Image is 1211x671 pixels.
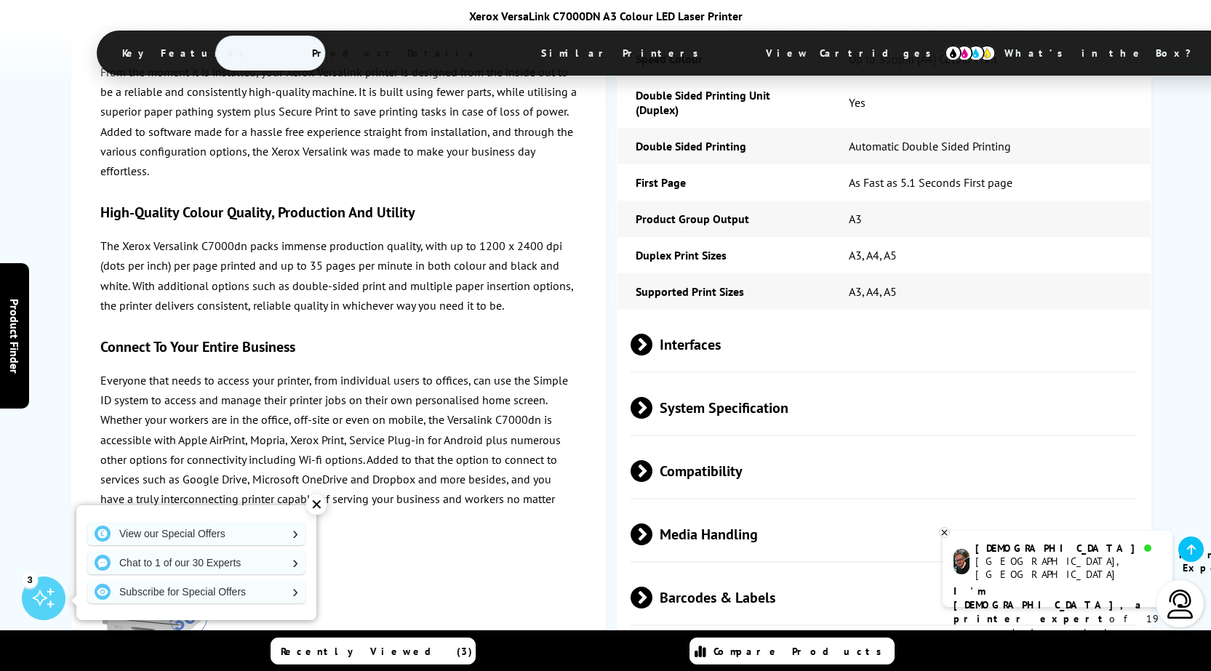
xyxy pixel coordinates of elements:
[631,380,1137,435] span: System Specification
[631,443,1137,498] span: Compatibility
[271,638,476,664] a: Recently Viewed (3)
[954,584,1162,667] p: of 19 years! I can help you choose the right product
[87,551,305,574] a: Chat to 1 of our 30 Experts
[100,203,577,222] h3: High-Quality Colour Quality, Production And Utility
[831,77,1151,128] td: Yes
[618,237,831,273] td: Duplex Print Sizes
[975,542,1161,555] div: [DEMOGRAPHIC_DATA]
[945,45,996,61] img: cmyk-icon.svg
[22,571,38,587] div: 3
[100,63,577,181] p: From the moment it is installed, your Xerox Versalink printer is designed from the inside out to ...
[7,298,22,373] span: Product Finder
[618,77,831,128] td: Double Sided Printing Unit (Duplex)
[290,36,503,71] span: Product Details
[831,201,1151,237] td: A3
[97,9,1115,23] div: Xerox VersaLink C7000DN A3 Colour LED Laser Printer
[631,507,1137,561] span: Media Handling
[954,584,1146,625] b: I'm [DEMOGRAPHIC_DATA], a printer expert
[831,273,1151,310] td: A3, A4, A5
[100,236,577,316] p: The Xerox Versalink C7000dn packs immense production quality, with up to 1200 x 2400 dpi (dots pe...
[831,237,1151,273] td: A3, A4, A5
[690,638,895,664] a: Compare Products
[831,128,1151,164] td: Automatic Double Sided Printing
[306,494,327,515] div: ✕
[631,317,1137,371] span: Interfaces
[100,371,577,529] p: Everyone that needs to access your printer, from individual users to offices, can use the Simple ...
[281,645,473,658] span: Recently Viewed (3)
[714,645,890,658] span: Compare Products
[87,580,305,603] a: Subscribe for Special Offers
[975,555,1161,581] div: [GEOGRAPHIC_DATA], [GEOGRAPHIC_DATA]
[744,34,967,72] span: View Cartridges
[100,337,577,356] h3: Connect To Your Entire Business
[87,522,305,545] a: View our Special Offers
[519,36,728,71] span: Similar Printers
[618,128,831,164] td: Double Sided Printing
[954,549,970,574] img: chris-livechat.png
[618,273,831,310] td: Supported Print Sizes
[618,164,831,201] td: First Page
[618,201,831,237] td: Product Group Output
[100,36,274,71] span: Key Features
[831,164,1151,201] td: As Fast as 5.1 Seconds First page
[631,570,1137,624] span: Barcodes & Labels
[1166,590,1195,619] img: user-headset-light.svg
